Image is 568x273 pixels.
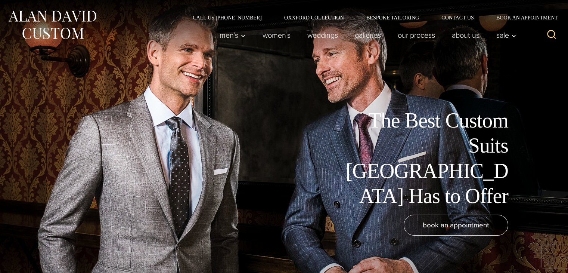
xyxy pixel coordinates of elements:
[181,15,561,20] nav: Secondary Navigation
[543,26,561,44] button: View Search Form
[273,15,355,20] a: Oxxford Collection
[430,15,485,20] a: Contact Us
[485,15,561,20] a: Book an Appointment
[211,28,521,43] nav: Primary Navigation
[254,28,299,43] a: Women’s
[444,28,488,43] a: About Us
[496,31,516,39] span: Sale
[299,28,347,43] a: weddings
[347,28,389,43] a: Galleries
[340,108,508,209] h1: The Best Custom Suits [GEOGRAPHIC_DATA] Has to Offer
[389,28,444,43] a: Our Process
[423,220,489,230] span: book an appointment
[7,8,97,42] img: Alan David Custom
[355,15,430,20] a: Bespoke Tailoring
[404,215,508,236] a: book an appointment
[220,31,246,39] span: Men’s
[181,15,273,20] a: Call Us [PHONE_NUMBER]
